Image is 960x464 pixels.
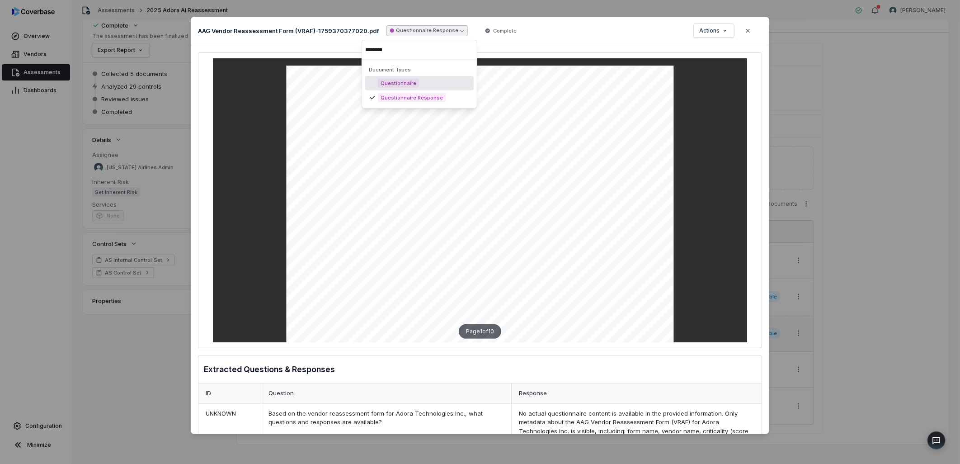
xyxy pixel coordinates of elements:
[378,79,419,88] span: Questionnaire
[493,27,517,34] span: Complete
[378,93,446,102] span: Questionnaire Response
[386,25,468,36] button: Questionnaire Response
[198,27,379,35] p: AAG Vendor Reassessment Form (VRAF)-1759370377020.pdf
[511,384,762,403] div: Response
[365,64,474,76] div: Document Types
[699,27,720,34] span: Actions
[362,60,477,109] div: Suggestions
[204,363,335,376] h3: Extracted Questions & Responses
[261,384,511,403] div: Question
[459,324,501,339] div: Page 1 of 10
[694,24,734,38] button: Actions
[198,384,261,403] div: ID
